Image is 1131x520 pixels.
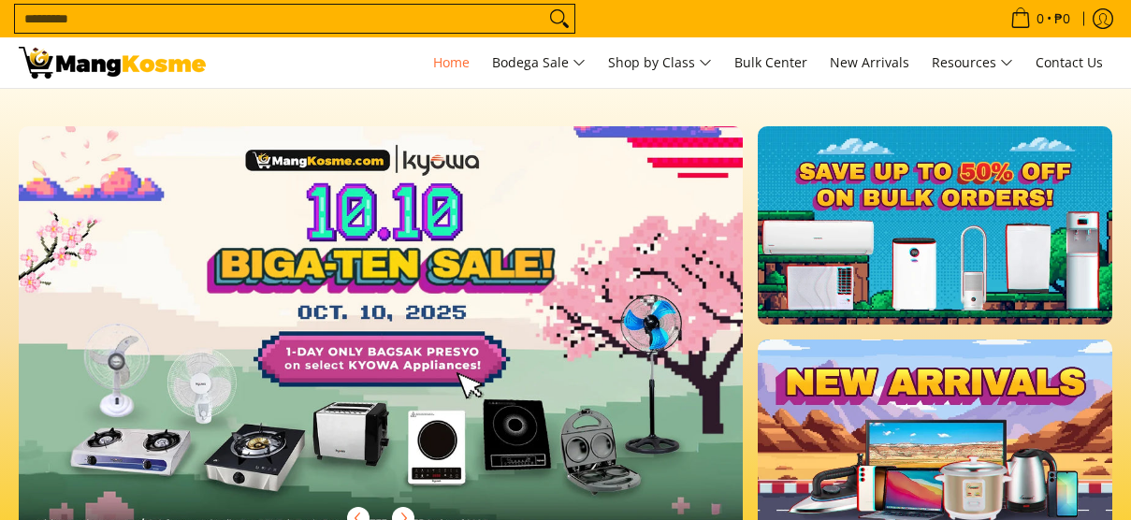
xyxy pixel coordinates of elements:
img: Mang Kosme: Your Home Appliances Warehouse Sale Partner! [19,47,206,79]
a: Bodega Sale [483,37,595,88]
nav: Main Menu [225,37,1112,88]
span: New Arrivals [830,53,909,71]
span: ₱0 [1051,12,1073,25]
span: Shop by Class [608,51,712,75]
button: Search [544,5,574,33]
span: Home [433,53,470,71]
a: Bulk Center [725,37,817,88]
span: Resources [932,51,1013,75]
a: Resources [922,37,1022,88]
span: Contact Us [1036,53,1103,71]
a: Home [424,37,479,88]
a: Shop by Class [599,37,721,88]
a: New Arrivals [820,37,919,88]
a: Contact Us [1026,37,1112,88]
span: 0 [1034,12,1047,25]
span: Bulk Center [734,53,807,71]
span: • [1005,8,1076,29]
span: Bodega Sale [492,51,586,75]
